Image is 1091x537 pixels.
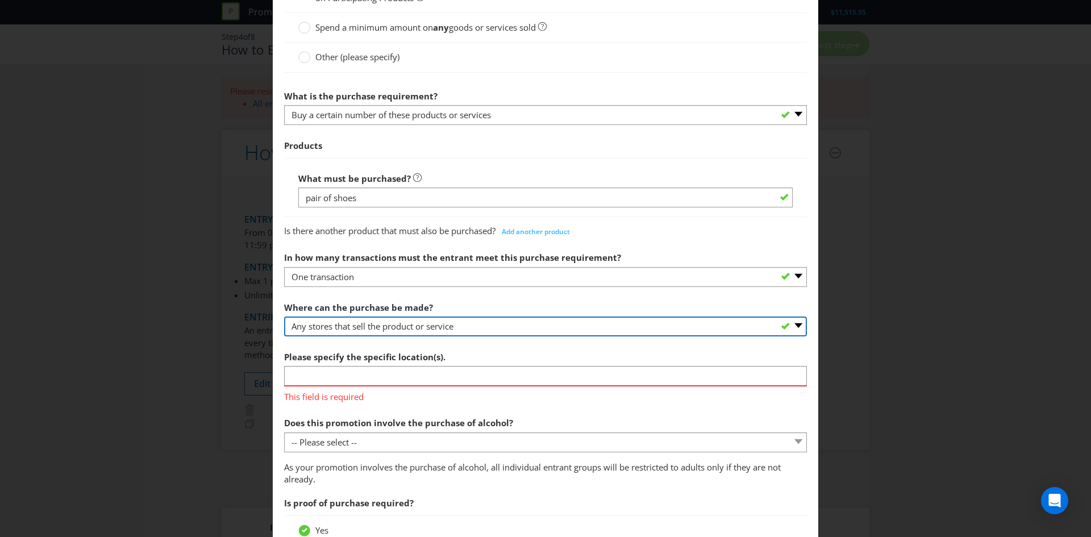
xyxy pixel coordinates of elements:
span: Add another product [502,227,570,236]
span: goods or services sold [449,22,536,33]
span: Products [284,140,322,151]
span: What must be purchased? [298,173,411,184]
span: Please specify the specific location(s). [284,351,445,363]
span: Where can the purchase be made? [284,302,433,313]
button: Add another product [495,223,576,240]
span: Does this promotion involve the purchase of alcohol? [284,417,513,428]
span: Is there another product that must also be purchased? [284,225,495,236]
div: Open Intercom Messenger [1041,487,1068,514]
span: In how many transactions must the entrant meet this purchase requirement? [284,252,621,263]
p: As your promotion involves the purchase of alcohol, all individual entrant groups will be restric... [284,461,807,486]
input: Product name, number, size, model (as applicable) [298,188,793,207]
strong: any [433,22,449,33]
span: Yes [315,524,328,536]
span: Spend a minimum amount on [315,22,433,33]
span: Other (please specify) [315,51,399,63]
span: This field is required [284,386,807,403]
span: What is the purchase requirement? [284,90,438,102]
span: Is proof of purchase required? [284,497,414,509]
